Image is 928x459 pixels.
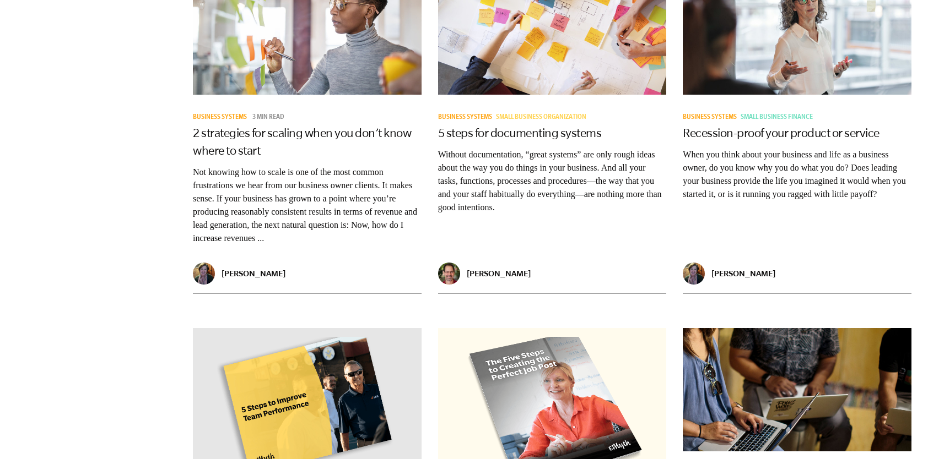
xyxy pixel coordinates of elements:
[683,114,741,122] a: Business Systems
[496,114,586,122] span: Small Business Organization
[683,263,705,285] img: Jayne Speich - EMyth
[683,326,911,454] img: essential business systems, best business systems, good work systems, how to create systems for b...
[711,269,775,278] p: [PERSON_NAME]
[438,263,460,285] img: Adam Traub - EMyth
[193,126,411,157] a: 2 strategies for scaling when you don’t know where to start
[683,148,911,201] p: When you think about your business and life as a business owner, do you know why you do what you ...
[873,406,928,459] iframe: Chat Widget
[222,269,285,278] p: [PERSON_NAME]
[438,114,496,122] a: Business Systems
[438,126,602,139] a: 5 steps for documenting systems
[467,269,531,278] p: [PERSON_NAME]
[683,114,737,122] span: Business Systems
[741,114,813,122] span: Small Business Finance
[683,126,880,139] a: Recession-proof your product or service
[252,114,284,122] p: 3 min read
[438,114,492,122] span: Business Systems
[741,114,817,122] a: Small Business Finance
[496,114,590,122] a: Small Business Organization
[438,148,667,214] p: Without documentation, “great systems” are only rough ideas about the way you do things in your b...
[193,166,422,245] p: Not knowing how to scale is one of the most common frustrations we hear from our business owner c...
[193,114,247,122] span: Business Systems
[193,114,251,122] a: Business Systems
[193,263,215,285] img: Jayne Speich - EMyth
